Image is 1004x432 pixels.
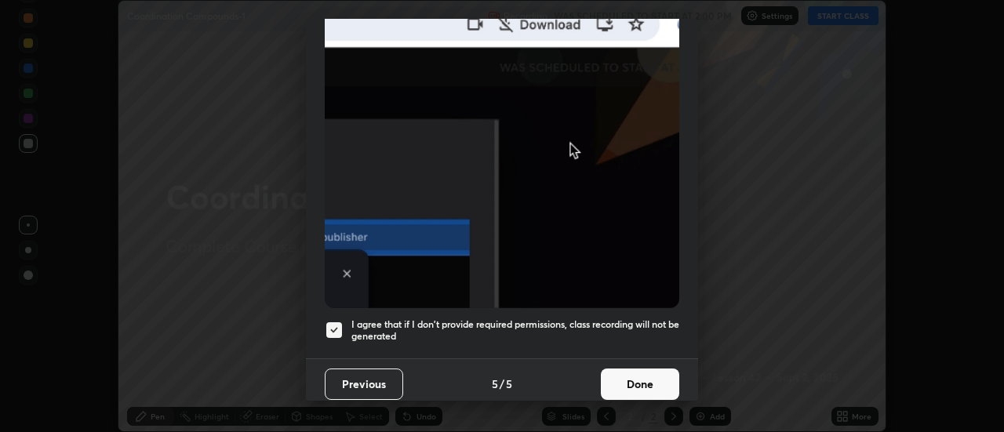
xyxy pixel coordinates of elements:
[506,376,512,392] h4: 5
[325,368,403,400] button: Previous
[351,318,679,343] h5: I agree that if I don't provide required permissions, class recording will not be generated
[492,376,498,392] h4: 5
[601,368,679,400] button: Done
[500,376,504,392] h4: /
